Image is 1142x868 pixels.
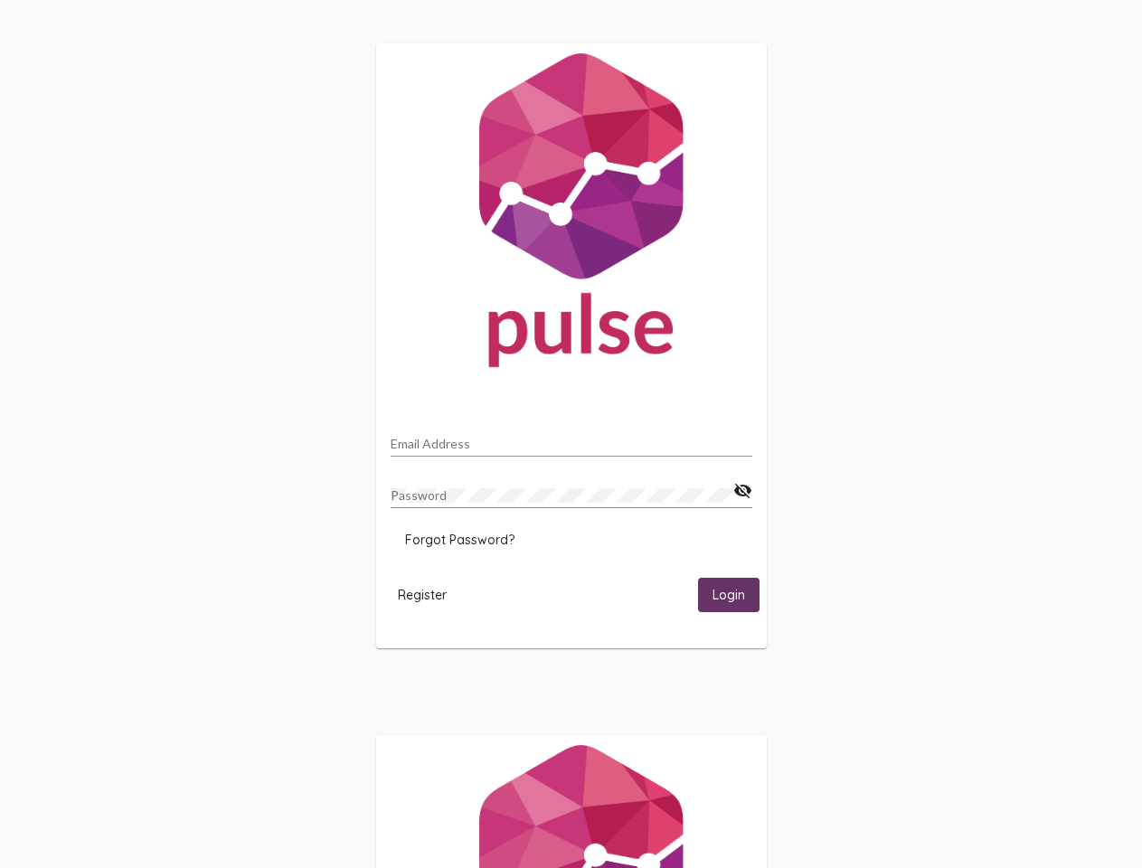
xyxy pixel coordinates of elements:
button: Register [383,578,461,611]
img: Pulse For Good Logo [376,43,767,385]
mat-icon: visibility_off [733,480,752,502]
button: Login [698,578,760,611]
span: Register [398,587,447,603]
button: Forgot Password? [391,524,529,556]
span: Login [713,588,745,604]
span: Forgot Password? [405,532,514,548]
